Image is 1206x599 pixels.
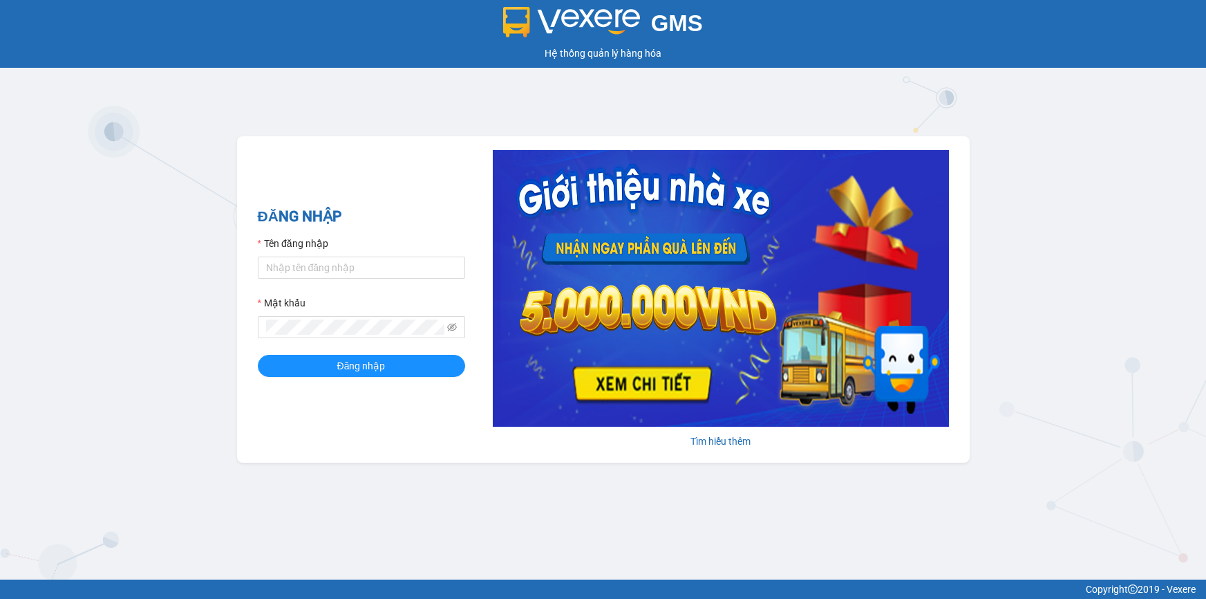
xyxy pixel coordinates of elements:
div: Hệ thống quản lý hàng hóa [3,46,1203,61]
label: Tên đăng nhập [258,236,328,251]
h2: ĐĂNG NHẬP [258,205,465,228]
input: Mật khẩu [266,320,444,335]
span: GMS [651,10,703,36]
span: Đăng nhập [337,358,386,374]
a: GMS [503,21,703,32]
span: eye-invisible [447,322,457,332]
img: banner-0 [493,150,949,427]
button: Đăng nhập [258,355,465,377]
img: logo 2 [503,7,640,37]
div: Copyright 2019 - Vexere [10,582,1196,597]
label: Mật khẩu [258,295,305,311]
span: copyright [1128,584,1138,594]
input: Tên đăng nhập [258,257,465,279]
div: Tìm hiểu thêm [493,434,949,449]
